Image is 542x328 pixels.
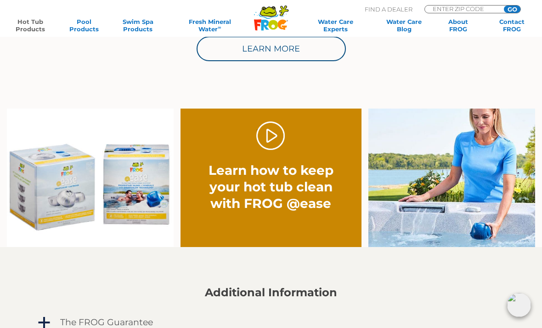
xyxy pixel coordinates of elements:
a: Learn More [197,36,346,61]
a: AboutFROG [437,18,479,33]
a: Water CareBlog [383,18,425,33]
a: Water CareExperts [300,18,371,33]
a: Fresh MineralWater∞ [171,18,249,33]
sup: ∞ [218,25,221,30]
h2: Learn how to keep your hot tub clean with FROG @ease [199,162,344,212]
p: Find A Dealer [365,5,412,13]
input: GO [504,6,520,13]
input: Zip Code Form [432,6,494,12]
img: fpo-flippin-frog-2 [368,109,535,247]
h4: The FROG Guarantee [60,317,153,328]
h2: Additional Information [36,286,506,299]
a: ContactFROG [491,18,533,33]
img: Ease Packaging [7,109,174,247]
a: Swim SpaProducts [117,18,159,33]
a: PoolProducts [63,18,105,33]
a: Play Video [256,121,285,150]
img: openIcon [507,293,531,317]
a: Hot TubProducts [9,18,51,33]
